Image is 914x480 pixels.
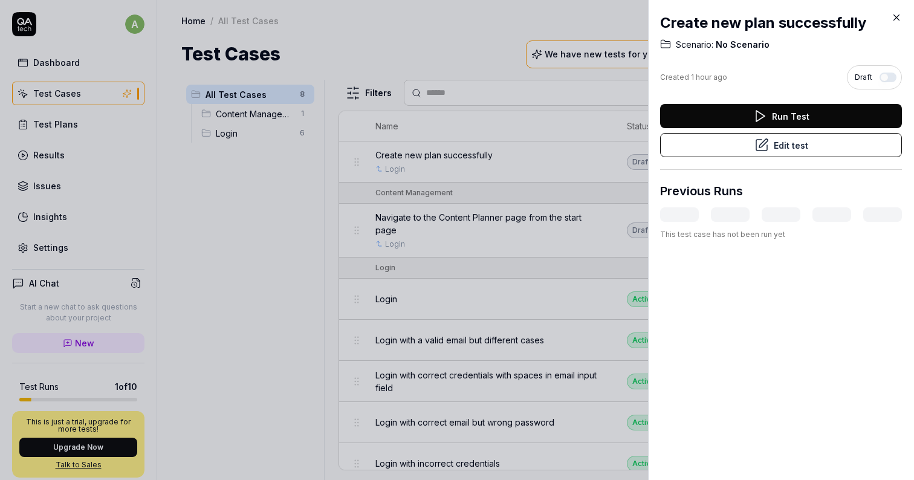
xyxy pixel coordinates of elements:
span: Scenario: [676,39,713,51]
button: Run Test [660,104,902,128]
button: Edit test [660,133,902,157]
h3: Previous Runs [660,182,743,200]
h2: Create new plan successfully [660,12,902,34]
div: Created [660,72,727,83]
div: This test case has not been run yet [660,229,902,240]
span: Draft [855,72,872,83]
span: No Scenario [713,39,770,51]
time: 1 hour ago [691,73,727,82]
